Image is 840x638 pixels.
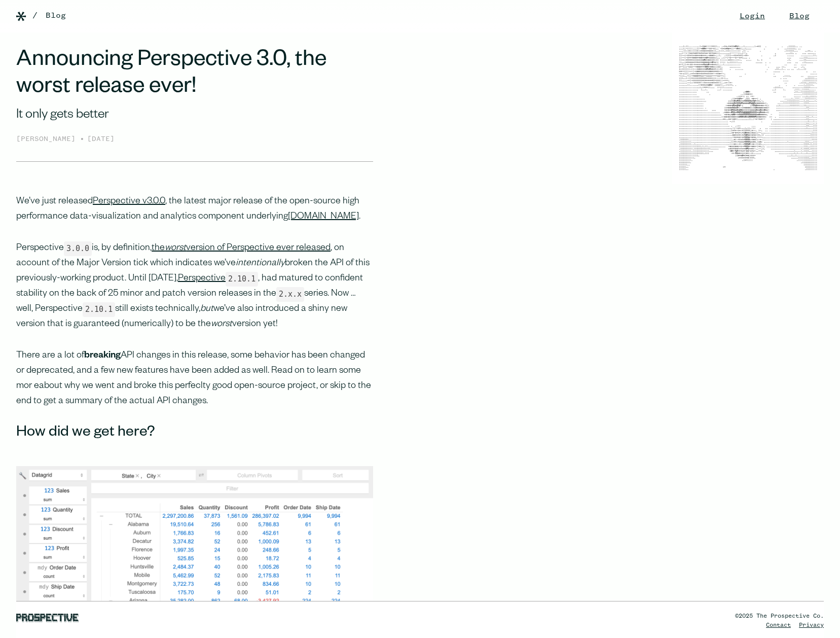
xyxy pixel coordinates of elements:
[165,243,186,254] em: worst
[799,622,824,628] a: Privacy
[87,134,115,145] div: [DATE]
[84,351,121,361] strong: breaking
[735,612,824,621] div: ©2025 The Prospective Co.
[83,302,115,317] code: 2.10.1
[80,133,85,145] div: •
[211,320,232,330] em: worst
[16,241,373,332] p: Perspective is, by definition, , on account of the Major Version tick which indicates we’ve broke...
[16,426,373,442] h3: How did we get here?
[236,259,285,269] em: intentionally
[16,49,373,102] h1: Announcing Perspective 3.0, the worst release ever!
[32,10,38,22] div: /
[46,10,66,22] a: Blog
[16,134,80,145] div: [PERSON_NAME]
[64,241,92,256] code: 3.0.0
[200,304,213,314] em: but
[178,274,258,284] a: Perspective2.10.1
[288,212,359,222] a: [DOMAIN_NAME]
[93,197,165,207] a: Perspective v3.0.0
[152,243,331,254] a: theworstversion of Perspective ever released
[16,348,373,409] p: There are a lot of API changes in this release, some behavior has been changed or deprecated, and...
[16,107,373,125] div: It only gets better
[226,272,258,287] code: 2.10.1
[16,194,373,225] p: We’ve just released , the latest major release of the open-source high performance data-visualiza...
[766,622,791,628] a: Contact
[276,287,304,302] code: 2.x.x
